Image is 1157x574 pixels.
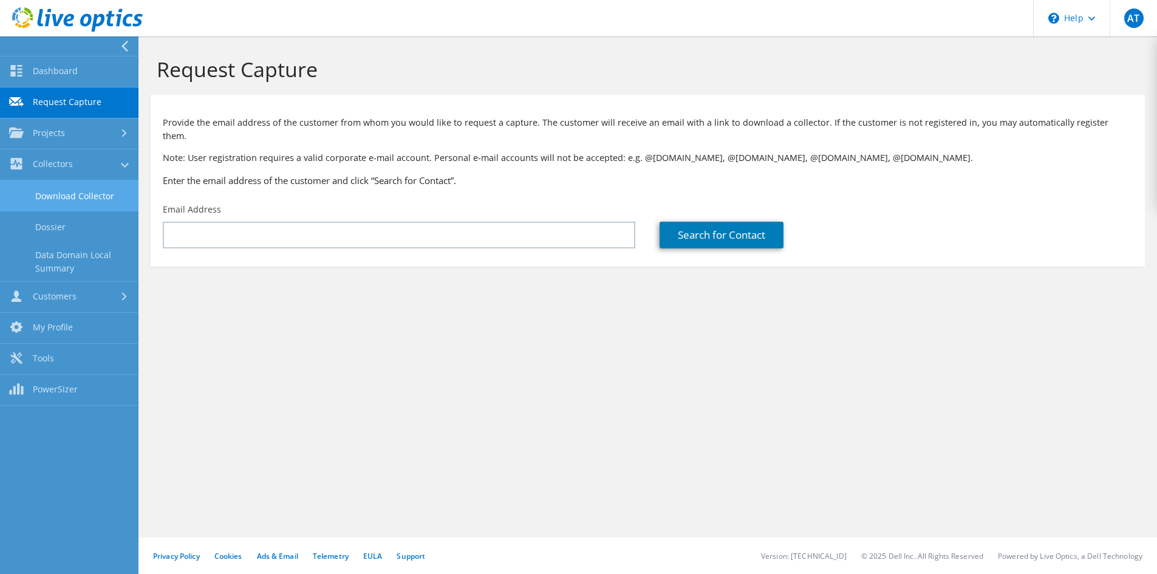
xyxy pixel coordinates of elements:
[761,551,847,561] li: Version: [TECHNICAL_ID]
[1048,13,1059,24] svg: \n
[163,174,1133,187] h3: Enter the email address of the customer and click “Search for Contact”.
[163,116,1133,143] p: Provide the email address of the customer from whom you would like to request a capture. The cust...
[157,56,1133,82] h1: Request Capture
[214,551,242,561] a: Cookies
[861,551,983,561] li: © 2025 Dell Inc. All Rights Reserved
[660,222,783,248] a: Search for Contact
[1124,9,1144,28] span: AT
[397,551,425,561] a: Support
[153,551,200,561] a: Privacy Policy
[363,551,382,561] a: EULA
[257,551,298,561] a: Ads & Email
[163,151,1133,165] p: Note: User registration requires a valid corporate e-mail account. Personal e-mail accounts will ...
[313,551,349,561] a: Telemetry
[998,551,1142,561] li: Powered by Live Optics, a Dell Technology
[163,203,221,216] label: Email Address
